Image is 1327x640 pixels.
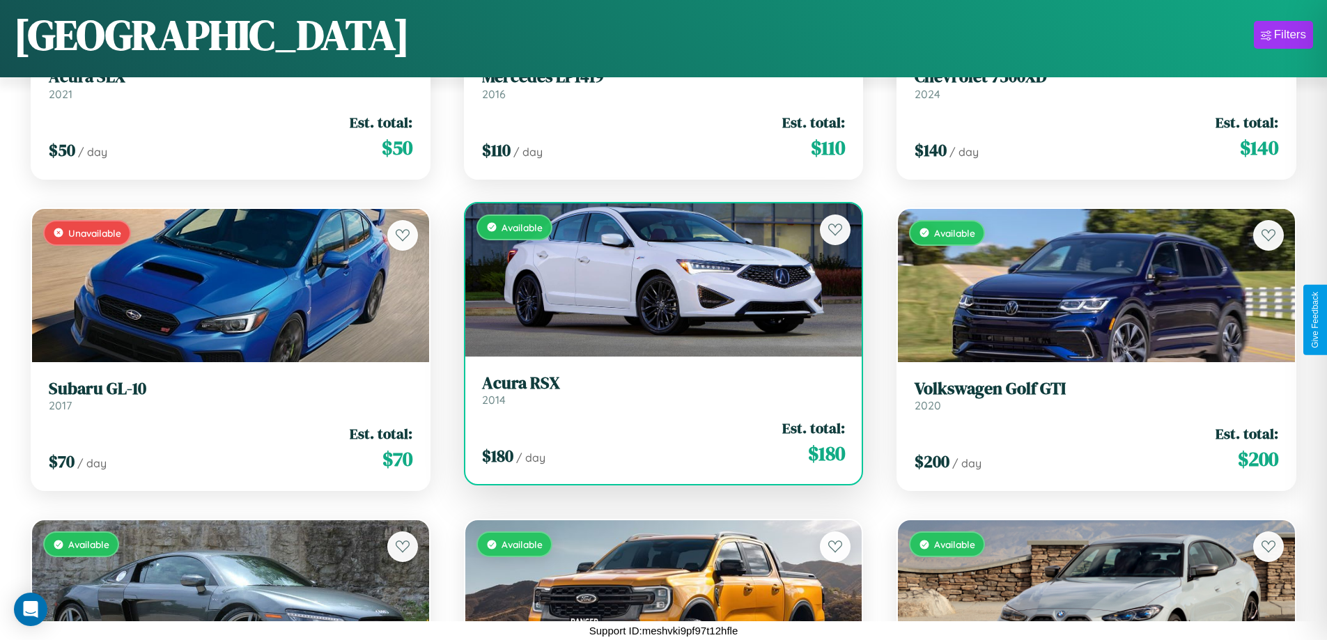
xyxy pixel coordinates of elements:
h1: [GEOGRAPHIC_DATA] [14,6,410,63]
span: / day [78,145,107,159]
span: 2017 [49,398,72,412]
span: 2016 [482,87,506,101]
h3: Acura RSX [482,373,846,393]
div: Open Intercom Messenger [14,593,47,626]
span: Est. total: [350,112,412,132]
span: $ 200 [915,450,949,473]
span: / day [513,145,543,159]
span: Available [68,538,109,550]
span: / day [77,456,107,470]
span: $ 200 [1238,445,1278,473]
div: Filters [1274,28,1306,42]
span: $ 110 [811,134,845,162]
h3: Volkswagen Golf GTI [915,379,1278,399]
a: Volkswagen Golf GTI2020 [915,379,1278,413]
span: / day [952,456,981,470]
a: Acura RSX2014 [482,373,846,407]
span: / day [949,145,979,159]
a: Mercedes LP14192016 [482,67,846,101]
h3: Chevrolet 7500XD [915,67,1278,87]
span: $ 140 [1240,134,1278,162]
h3: Subaru GL-10 [49,379,412,399]
a: Chevrolet 7500XD2024 [915,67,1278,101]
span: Est. total: [1216,423,1278,444]
h3: Acura SLX [49,67,412,87]
span: $ 50 [382,134,412,162]
div: Give Feedback [1310,292,1320,348]
span: $ 140 [915,139,947,162]
span: Est. total: [782,112,845,132]
span: $ 180 [808,439,845,467]
button: Filters [1254,21,1313,49]
span: Est. total: [1216,112,1278,132]
span: Available [502,221,543,233]
span: Available [934,227,975,239]
span: $ 70 [49,450,75,473]
h3: Mercedes LP1419 [482,67,846,87]
span: $ 180 [482,444,513,467]
span: Unavailable [68,227,121,239]
span: 2021 [49,87,72,101]
a: Subaru GL-102017 [49,379,412,413]
span: Available [502,538,543,550]
span: 2020 [915,398,941,412]
span: 2014 [482,393,506,407]
span: Available [934,538,975,550]
span: Est. total: [350,423,412,444]
span: Est. total: [782,418,845,438]
span: 2024 [915,87,940,101]
span: $ 110 [482,139,511,162]
span: $ 50 [49,139,75,162]
a: Acura SLX2021 [49,67,412,101]
p: Support ID: meshvki9pf97t12hfle [589,621,738,640]
span: / day [516,451,545,465]
span: $ 70 [382,445,412,473]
